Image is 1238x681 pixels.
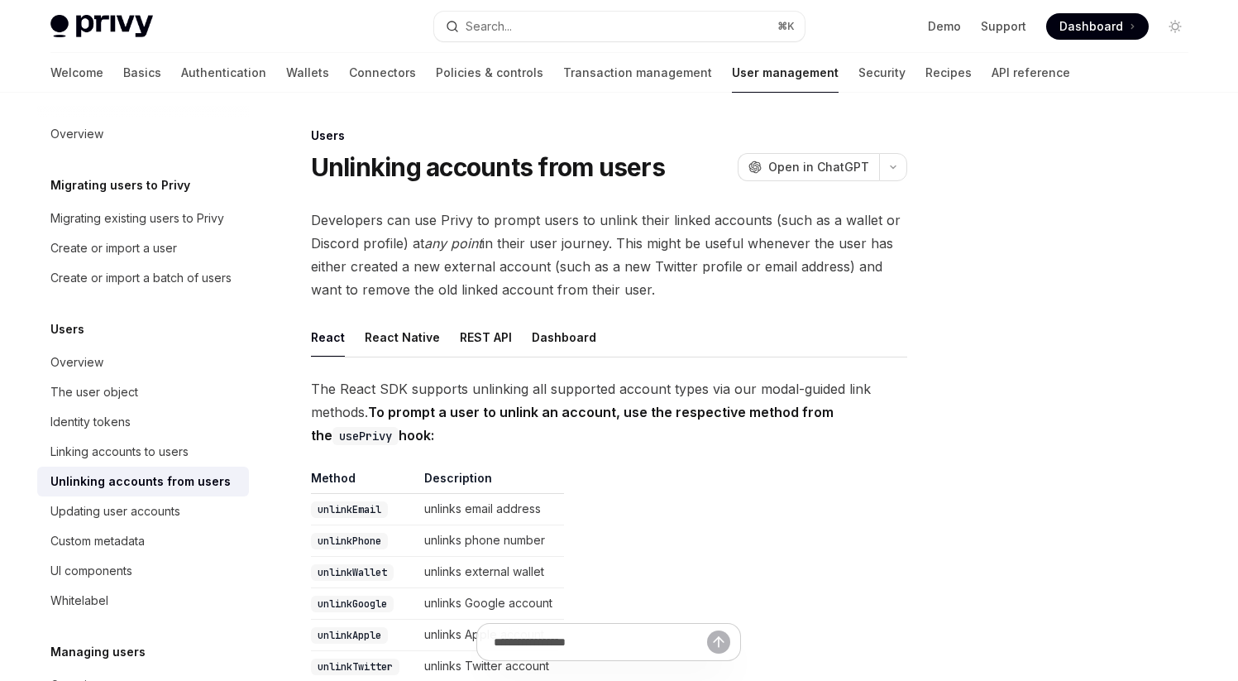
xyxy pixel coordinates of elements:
[332,427,399,445] code: usePrivy
[311,533,388,549] code: unlinkPhone
[532,318,596,357] button: Dashboard
[37,526,249,556] a: Custom metadata
[349,53,416,93] a: Connectors
[37,204,249,233] a: Migrating existing users to Privy
[50,642,146,662] h5: Managing users
[418,588,564,620] td: unlinks Google account
[181,53,266,93] a: Authentication
[50,319,84,339] h5: Users
[50,352,103,372] div: Overview
[981,18,1026,35] a: Support
[418,494,564,525] td: unlinks email address
[311,152,665,182] h1: Unlinking accounts from users
[418,557,564,588] td: unlinks external wallet
[434,12,805,41] button: Search...⌘K
[424,235,482,252] em: any point
[732,53,839,93] a: User management
[50,15,153,38] img: light logo
[123,53,161,93] a: Basics
[50,412,131,432] div: Identity tokens
[50,382,138,402] div: The user object
[738,153,879,181] button: Open in ChatGPT
[992,53,1070,93] a: API reference
[50,124,103,144] div: Overview
[311,470,418,494] th: Method
[928,18,961,35] a: Demo
[50,472,231,492] div: Unlinking accounts from users
[925,53,972,93] a: Recipes
[50,501,180,521] div: Updating user accounts
[707,631,730,654] button: Send message
[858,53,906,93] a: Security
[1046,13,1149,40] a: Dashboard
[311,377,907,447] span: The React SDK supports unlinking all supported account types via our modal-guided link methods.
[563,53,712,93] a: Transaction management
[436,53,543,93] a: Policies & controls
[286,53,329,93] a: Wallets
[50,268,232,288] div: Create or import a batch of users
[50,175,190,195] h5: Migrating users to Privy
[311,404,834,444] strong: To prompt a user to unlink an account, use the respective method from the hook:
[466,17,512,36] div: Search...
[460,318,512,357] button: REST API
[311,501,388,518] code: unlinkEmail
[37,467,249,496] a: Unlinking accounts from users
[50,53,103,93] a: Welcome
[37,586,249,616] a: Whitelabel
[37,233,249,263] a: Create or import a user
[37,377,249,407] a: The user object
[37,348,249,377] a: Overview
[365,318,440,357] button: React Native
[311,596,394,612] code: unlinkGoogle
[418,470,564,494] th: Description
[37,437,249,467] a: Linking accounts to users
[1059,18,1123,35] span: Dashboard
[768,159,869,175] span: Open in ChatGPT
[37,407,249,437] a: Identity tokens
[311,209,907,301] span: Developers can use Privy to prompt users to unlink their linked accounts (such as a wallet or Dis...
[777,20,795,33] span: ⌘ K
[1162,13,1188,40] button: Toggle dark mode
[418,525,564,557] td: unlinks phone number
[311,318,345,357] button: React
[50,442,189,462] div: Linking accounts to users
[50,238,177,258] div: Create or import a user
[50,209,224,228] div: Migrating existing users to Privy
[37,556,249,586] a: UI components
[50,531,145,551] div: Custom metadata
[50,561,132,581] div: UI components
[37,119,249,149] a: Overview
[50,591,108,611] div: Whitelabel
[37,263,249,293] a: Create or import a batch of users
[311,564,394,581] code: unlinkWallet
[37,496,249,526] a: Updating user accounts
[311,127,907,144] div: Users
